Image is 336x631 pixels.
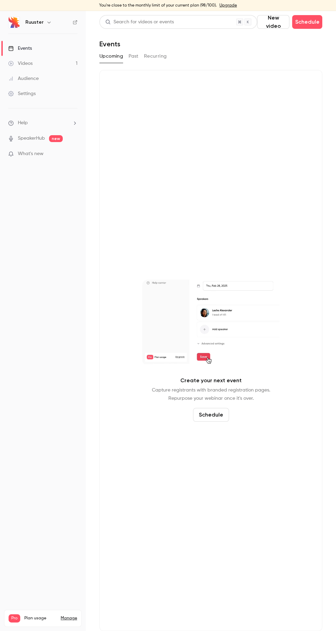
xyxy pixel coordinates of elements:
button: New video [257,15,289,29]
p: Create your next event [180,376,242,385]
li: help-dropdown-opener [8,119,77,127]
div: Audience [8,75,39,82]
button: Past [129,51,139,62]
span: new [49,135,63,142]
button: Schedule [193,408,229,422]
div: Search for videos or events [105,19,174,26]
div: Settings [8,90,36,97]
h6: Ruuster [25,19,44,26]
h1: Events [99,40,120,48]
span: What's new [18,150,44,157]
a: Upgrade [219,3,237,8]
button: Recurring [144,51,167,62]
button: Schedule [292,15,322,29]
button: Upcoming [99,51,123,62]
div: Videos [8,60,33,67]
p: Capture registrants with branded registration pages. Repurpose your webinar once it's over. [152,386,270,402]
a: Manage [61,616,77,621]
a: SpeakerHub [18,135,45,142]
img: Ruuster [9,17,20,28]
span: Help [18,119,28,127]
span: Pro [9,614,20,622]
div: Events [8,45,32,52]
span: Plan usage [24,616,57,621]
